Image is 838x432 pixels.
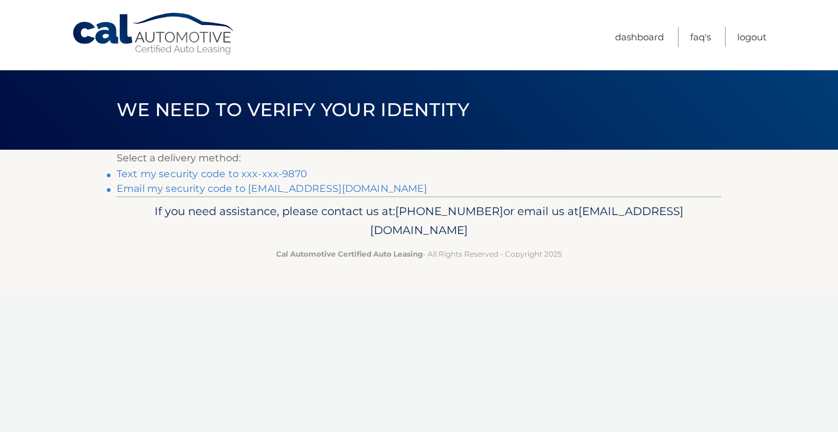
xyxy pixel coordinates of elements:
strong: Cal Automotive Certified Auto Leasing [276,249,423,258]
a: Email my security code to [EMAIL_ADDRESS][DOMAIN_NAME] [117,183,428,194]
p: If you need assistance, please contact us at: or email us at [125,202,713,241]
p: Select a delivery method: [117,150,721,167]
span: We need to verify your identity [117,98,469,121]
span: [PHONE_NUMBER] [395,204,503,218]
a: Text my security code to xxx-xxx-9870 [117,168,307,180]
a: Cal Automotive [71,12,236,56]
a: Logout [737,27,767,47]
a: Dashboard [615,27,664,47]
a: FAQ's [690,27,711,47]
p: - All Rights Reserved - Copyright 2025 [125,247,713,260]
